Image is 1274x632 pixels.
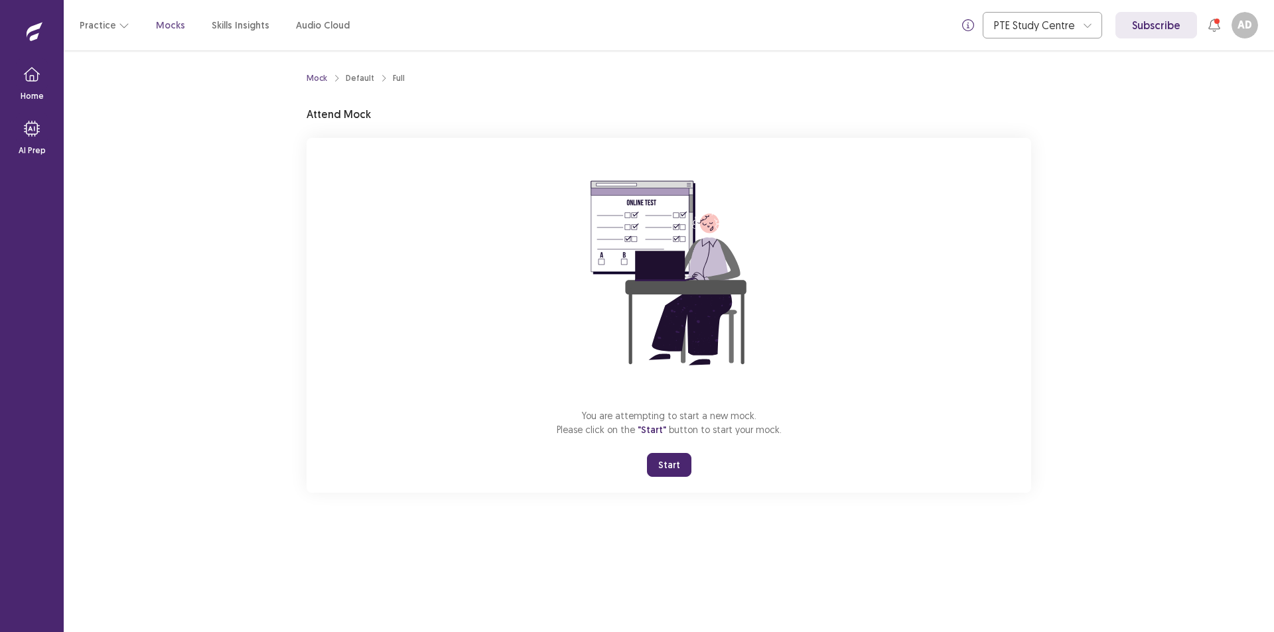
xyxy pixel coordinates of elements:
[346,72,374,84] div: Default
[21,90,44,102] p: Home
[1232,12,1258,38] button: AD
[1115,12,1197,38] a: Subscribe
[549,154,788,393] img: attend-mock
[638,424,666,436] span: "Start"
[19,145,46,157] p: AI Prep
[307,72,405,84] nav: breadcrumb
[647,453,691,477] button: Start
[212,19,269,32] a: Skills Insights
[307,106,371,122] p: Attend Mock
[393,72,405,84] div: Full
[296,19,350,32] a: Audio Cloud
[956,13,980,37] button: info
[156,19,185,32] a: Mocks
[557,409,782,437] p: You are attempting to start a new mock. Please click on the button to start your mock.
[307,72,327,84] a: Mock
[80,13,129,37] button: Practice
[994,13,1076,38] div: PTE Study Centre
